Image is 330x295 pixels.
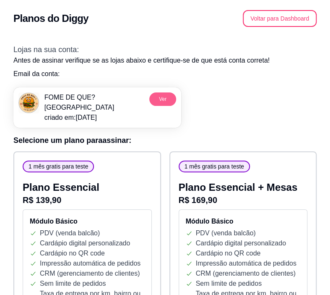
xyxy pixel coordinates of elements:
[179,194,308,206] p: R$ 169,90
[13,69,317,79] p: Email da conta:
[181,162,247,171] span: 1 mês gratis para teste
[13,87,181,128] a: menu logoFOME DE QUE? [GEOGRAPHIC_DATA]criado em:[DATE]Ver
[44,113,146,123] p: criado em: [DATE]
[40,228,100,238] p: PDV (venda balcão)
[13,44,317,55] h3: Lojas na sua conta:
[196,228,256,238] p: PDV (venda balcão)
[13,12,88,25] h2: Planos do Diggy
[23,194,152,206] p: R$ 139,90
[243,15,317,22] a: Voltar para Dashboard
[243,10,317,27] button: Voltar para Dashboard
[196,248,261,258] p: Cardápio no QR code
[30,216,145,227] h4: Módulo Básico
[40,258,140,269] p: Impressão automática de pedidos
[40,248,105,258] p: Cardápio no QR code
[40,269,140,279] p: CRM (gerenciamento de clientes)
[23,181,152,194] p: Plano Essencial
[44,92,146,113] p: FOME DE QUE? [GEOGRAPHIC_DATA]
[40,279,106,289] p: Sem limite de pedidos
[18,92,39,113] img: menu logo
[13,134,317,146] h3: Selecione um plano para assinar :
[149,92,176,106] button: Ver
[196,279,262,289] p: Sem limite de pedidos
[40,238,130,248] p: Cardápio digital personalizado
[179,181,308,194] p: Plano Essencial + Mesas
[186,216,301,227] h4: Módulo Básico
[196,238,286,248] p: Cardápio digital personalizado
[13,55,317,66] p: Antes de assinar verifique se as lojas abaixo e certifique-se de que está conta correta!
[196,269,296,279] p: CRM (gerenciamento de clientes)
[25,162,91,171] span: 1 mês gratis para teste
[196,258,296,269] p: Impressão automática de pedidos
